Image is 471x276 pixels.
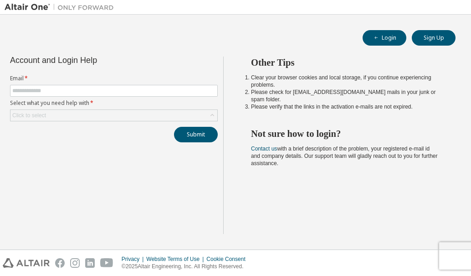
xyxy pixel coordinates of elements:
[251,57,439,68] h2: Other Tips
[70,258,80,268] img: instagram.svg
[363,30,406,46] button: Login
[146,255,206,263] div: Website Terms of Use
[100,258,113,268] img: youtube.svg
[10,75,218,82] label: Email
[10,99,218,107] label: Select what you need help with
[122,255,146,263] div: Privacy
[12,112,46,119] div: Click to select
[5,3,118,12] img: Altair One
[206,255,251,263] div: Cookie Consent
[85,258,95,268] img: linkedin.svg
[251,146,277,152] a: Contact us
[251,103,439,110] li: Please verify that the links in the activation e-mails are not expired.
[174,127,218,142] button: Submit
[10,57,176,64] div: Account and Login Help
[251,146,438,167] span: with a brief description of the problem, your registered e-mail id and company details. Our suppo...
[251,74,439,89] li: Clear your browser cookies and local storage, if you continue experiencing problems.
[3,258,50,268] img: altair_logo.svg
[55,258,65,268] img: facebook.svg
[251,89,439,103] li: Please check for [EMAIL_ADDRESS][DOMAIN_NAME] mails in your junk or spam folder.
[122,263,251,271] p: © 2025 Altair Engineering, Inc. All Rights Reserved.
[251,128,439,140] h2: Not sure how to login?
[412,30,456,46] button: Sign Up
[10,110,217,121] div: Click to select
